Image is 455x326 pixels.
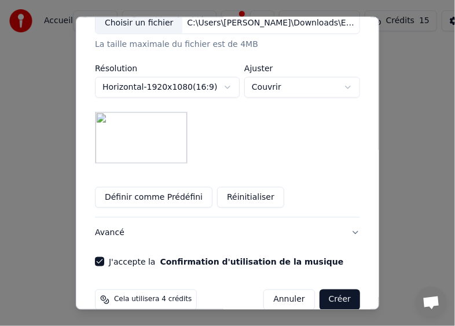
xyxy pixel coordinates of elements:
div: La taille maximale du fichier est de 4MB [95,39,360,50]
label: Résolution [95,64,240,72]
button: Réinitialiser [217,187,284,208]
button: Créer [320,290,360,310]
div: C:\Users\[PERSON_NAME]\Downloads\ENVOI BIRMANIE 4 (47) (2015_02_12 07_04_03 UTC)~2.jpg [182,17,359,29]
div: Choisir un fichier [96,13,182,34]
button: Avancé [95,218,360,248]
label: Ajuster [244,64,360,72]
button: Définir comme Prédéfini [95,187,212,208]
label: J'accepte la [109,258,343,266]
button: J'accepte la [160,258,343,266]
button: Annuler [263,290,314,310]
span: Cela utilisera 4 crédits [114,295,192,305]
